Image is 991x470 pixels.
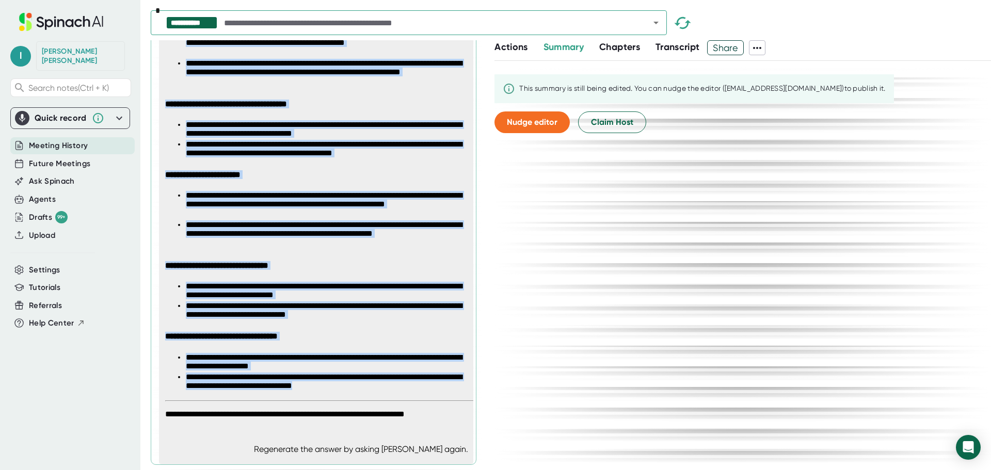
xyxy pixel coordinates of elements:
button: Ask Spinach [29,175,75,187]
span: Actions [494,41,528,53]
span: Nudge editor [507,117,557,127]
button: Actions [494,40,528,54]
span: l [10,46,31,67]
div: Quick record [15,108,125,128]
button: Drafts 99+ [29,211,68,223]
button: Share [707,40,744,55]
button: Summary [544,40,584,54]
div: This summary is still being edited. You can nudge the editor ([EMAIL_ADDRESS][DOMAIN_NAME]) to pu... [519,84,886,93]
span: Summary [544,41,584,53]
button: Future Meetings [29,158,90,170]
span: Search notes (Ctrl + K) [28,83,109,93]
div: Regenerate the answer by asking [PERSON_NAME] again. [254,444,468,454]
button: Meeting History [29,140,88,152]
div: 99+ [55,211,68,223]
button: Agents [29,193,56,205]
button: Open [649,15,663,30]
span: Chapters [599,41,640,53]
div: LeAnne Ryan [42,47,119,65]
button: Help Center [29,317,85,329]
button: Upload [29,230,55,241]
span: Transcript [656,41,700,53]
button: Chapters [599,40,640,54]
button: Referrals [29,300,62,312]
span: Help Center [29,317,74,329]
span: Claim Host [591,116,633,128]
button: Nudge editor [494,111,570,133]
button: Settings [29,264,60,276]
div: Open Intercom Messenger [956,435,981,460]
div: Quick record [35,113,87,123]
button: Tutorials [29,282,60,294]
button: Transcript [656,40,700,54]
span: Share [708,39,743,57]
button: Claim Host [578,111,646,133]
div: Drafts [29,211,68,223]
